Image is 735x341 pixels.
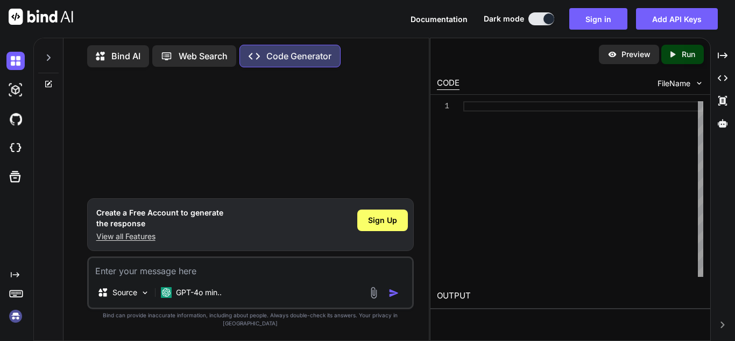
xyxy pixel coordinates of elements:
img: cloudideIcon [6,139,25,157]
img: preview [607,50,617,59]
button: Documentation [411,13,468,25]
h1: Create a Free Account to generate the response [96,207,223,229]
img: darkChat [6,52,25,70]
img: signin [6,307,25,325]
p: Source [112,287,137,298]
p: Preview [621,49,651,60]
span: Documentation [411,15,468,24]
p: View all Features [96,231,223,242]
button: Add API Keys [636,8,718,30]
img: Bind AI [9,9,73,25]
p: Bind AI [111,50,140,62]
h2: OUTPUT [430,283,710,309]
img: icon [388,288,399,298]
p: Web Search [179,50,228,62]
button: Sign in [569,8,627,30]
p: Bind can provide inaccurate information, including about people. Always double-check its answers.... [87,311,414,328]
p: Code Generator [266,50,331,62]
div: CODE [437,77,460,90]
img: GPT-4o mini [161,287,172,298]
p: GPT-4o min.. [176,287,222,298]
span: FileName [658,78,690,89]
div: 1 [437,101,449,112]
span: Dark mode [484,13,524,24]
img: darkAi-studio [6,81,25,99]
img: Pick Models [140,288,150,297]
p: Run [682,49,695,60]
span: Sign Up [368,215,397,226]
img: chevron down [695,79,704,88]
img: attachment [367,287,380,299]
img: githubDark [6,110,25,128]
